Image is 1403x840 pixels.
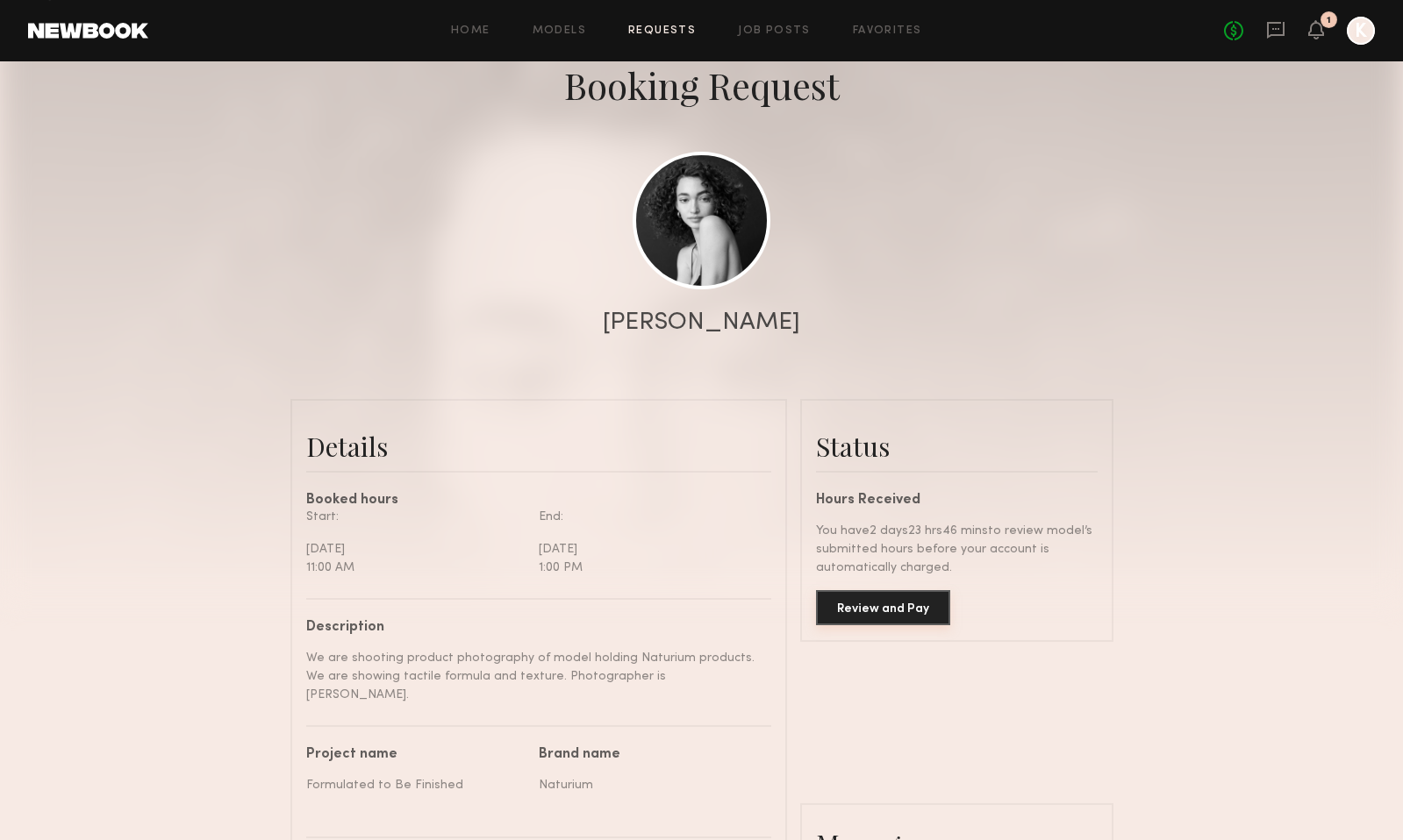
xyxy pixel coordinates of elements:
[306,649,758,704] div: We are shooting product photography of model holding Naturium products. We are showing tactile fo...
[1327,16,1331,25] div: 1
[816,429,1098,464] div: Status
[628,25,696,37] a: Requests
[539,559,758,577] div: 1:00 PM
[816,494,1098,508] div: Hours Received
[306,494,771,508] div: Booked hours
[853,25,922,37] a: Favorites
[539,540,758,559] div: [DATE]
[603,310,800,335] div: [PERSON_NAME]
[306,540,526,559] div: [DATE]
[306,776,526,794] div: Formulated to Be Finished
[306,429,771,464] div: Details
[533,25,586,37] a: Models
[816,522,1098,577] div: You have 2 days 23 hrs 46 mins to review model’s submitted hours before your account is automatic...
[816,590,950,625] button: Review and Pay
[306,748,526,762] div: Project name
[451,25,490,37] a: Home
[539,776,758,794] div: Naturium
[539,508,758,526] div: End:
[306,559,526,577] div: 11:00 AM
[539,748,758,762] div: Brand name
[306,508,526,526] div: Start:
[564,61,840,110] div: Booking Request
[306,621,758,635] div: Description
[738,25,811,37] a: Job Posts
[1347,17,1375,45] a: K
